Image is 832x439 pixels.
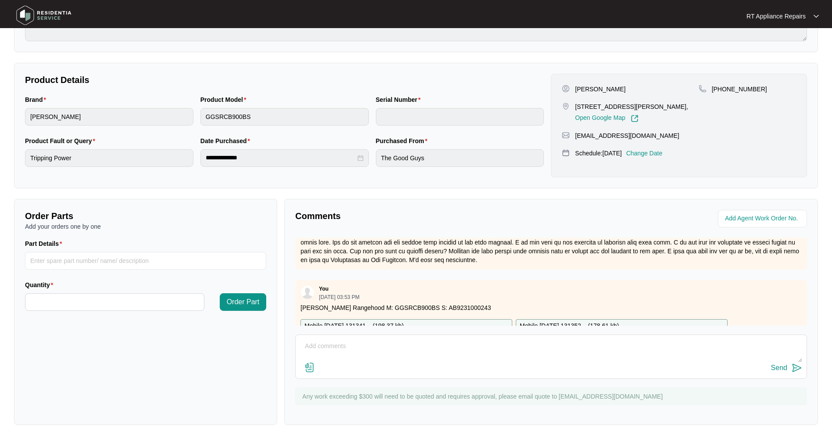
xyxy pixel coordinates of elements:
[200,108,369,126] input: Product Model
[626,149,663,158] p: Change Date
[300,303,802,312] p: [PERSON_NAME] Rangehood M: GGSRCB900BS S: AB9231000243
[376,108,544,126] input: Serial Number
[25,239,66,248] label: Part Details
[319,295,359,300] p: [DATE] 03:53 PM
[575,131,679,140] p: [EMAIL_ADDRESS][DOMAIN_NAME]
[302,392,803,401] p: Any work exceeding $300 will need to be quoted and requires approval, please email quote to [EMAI...
[25,281,57,289] label: Quantity
[13,2,75,29] img: residentia service logo
[25,95,50,104] label: Brand
[25,149,193,167] input: Product Fault or Query
[814,14,819,18] img: dropdown arrow
[562,149,570,157] img: map-pin
[575,149,621,158] p: Schedule: [DATE]
[520,321,619,331] p: Mobile [DATE] 131352... ( 178.61 kb )
[562,102,570,110] img: map-pin
[562,85,570,93] img: user-pin
[376,137,431,145] label: Purchased From
[206,153,356,162] input: Date Purchased
[712,85,767,94] p: [PHONE_NUMBER]
[25,222,266,231] p: Add your orders one by one
[376,149,544,167] input: Purchased From
[792,363,802,373] img: send-icon.svg
[771,362,802,374] button: Send
[301,286,314,299] img: user.svg
[575,115,638,122] a: Open Google Map
[575,102,688,111] p: [STREET_ADDRESS][PERSON_NAME],
[25,210,266,222] p: Order Parts
[200,137,254,145] label: Date Purchased
[771,364,787,372] div: Send
[746,12,806,21] p: RT Appliance Repairs
[25,137,99,145] label: Product Fault or Query
[304,362,315,373] img: file-attachment-doc.svg
[295,210,545,222] p: Comments
[25,74,544,86] p: Product Details
[25,294,204,310] input: Quantity
[25,252,266,270] input: Part Details
[227,297,260,307] span: Order Part
[25,108,193,126] input: Brand
[562,131,570,139] img: map-pin
[319,285,329,292] p: You
[699,85,707,93] img: map-pin
[575,85,625,94] p: [PERSON_NAME]
[304,321,404,331] p: Mobile [DATE] 131341... ( 198.37 kb )
[725,213,802,224] input: Add Agent Work Order No.
[376,95,424,104] label: Serial Number
[631,115,639,122] img: Link-External
[220,293,267,311] button: Order Part
[200,95,250,104] label: Product Model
